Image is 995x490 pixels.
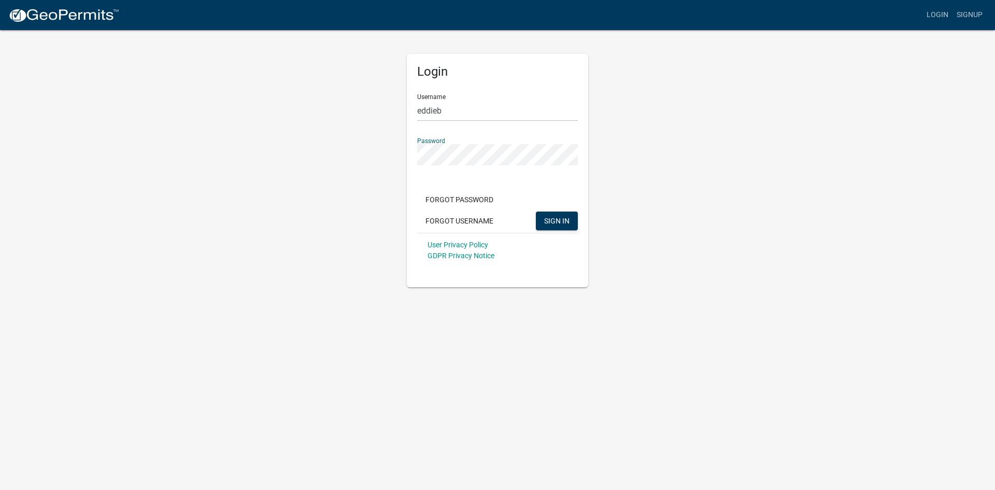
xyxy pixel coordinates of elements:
button: Forgot Password [417,190,502,209]
a: GDPR Privacy Notice [428,251,494,260]
a: Login [922,5,953,25]
span: SIGN IN [544,216,570,225]
h5: Login [417,64,578,79]
a: Signup [953,5,987,25]
a: User Privacy Policy [428,241,488,249]
button: Forgot Username [417,212,502,230]
button: SIGN IN [536,212,578,230]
